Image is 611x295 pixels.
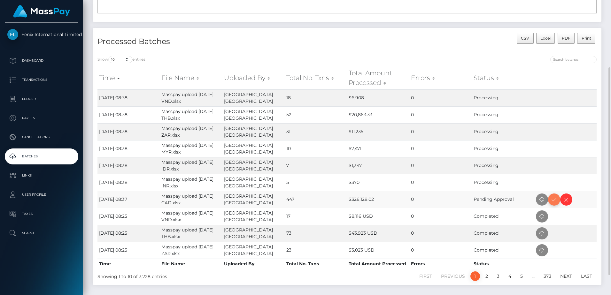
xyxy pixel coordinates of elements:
[409,191,472,208] td: 0
[7,75,76,85] p: Transactions
[5,206,78,222] a: Taxes
[577,271,596,281] a: Last
[409,89,472,106] td: 0
[7,56,76,65] p: Dashboard
[7,190,76,200] p: User Profile
[97,242,160,259] td: [DATE] 08:25
[347,259,409,269] th: Total Amount Processed
[540,36,551,41] span: Excel
[5,129,78,145] a: Cancellations
[222,242,285,259] td: [GEOGRAPHIC_DATA] [GEOGRAPHIC_DATA]
[108,56,132,63] select: Showentries
[472,191,534,208] td: Pending Approval
[285,208,347,225] td: 17
[222,208,285,225] td: [GEOGRAPHIC_DATA] [GEOGRAPHIC_DATA]
[409,67,472,89] th: Errors: activate to sort column ascending
[97,208,160,225] td: [DATE] 08:25
[222,106,285,123] td: [GEOGRAPHIC_DATA] [GEOGRAPHIC_DATA]
[222,225,285,242] td: [GEOGRAPHIC_DATA] [GEOGRAPHIC_DATA]
[472,259,534,269] th: Status
[5,148,78,164] a: Batches
[7,152,76,161] p: Batches
[97,157,160,174] td: [DATE] 08:38
[409,242,472,259] td: 0
[470,271,480,281] a: 1
[557,271,576,281] a: Next
[505,271,515,281] a: 4
[7,113,76,123] p: Payees
[160,259,222,269] th: File Name
[409,157,472,174] td: 0
[517,33,534,44] button: CSV
[7,94,76,104] p: Ledger
[160,174,222,191] td: Masspay upload [DATE] INR.xlsx
[160,242,222,259] td: Masspay upload [DATE] ZAR.xlsx
[160,67,222,89] th: File Name: activate to sort column ascending
[285,67,347,89] th: Total No. Txns: activate to sort column ascending
[347,106,409,123] td: $20,863.33
[472,157,534,174] td: Processing
[160,157,222,174] td: Masspay upload [DATE] IDR.xlsx
[97,123,160,140] td: [DATE] 08:38
[536,33,555,44] button: Excel
[160,89,222,106] td: Masspay upload [DATE] VND.xlsx
[285,106,347,123] td: 52
[347,157,409,174] td: $1,347
[472,89,534,106] td: Processing
[5,110,78,126] a: Payees
[7,209,76,219] p: Taxes
[409,123,472,140] td: 0
[5,225,78,241] a: Search
[409,140,472,157] td: 0
[222,174,285,191] td: [GEOGRAPHIC_DATA] [GEOGRAPHIC_DATA]
[160,225,222,242] td: Masspay upload [DATE] THB.xlsx
[347,123,409,140] td: $11,235
[409,106,472,123] td: 0
[521,36,529,41] span: CSV
[347,208,409,225] td: $8,116 USD
[472,208,534,225] td: Completed
[409,208,472,225] td: 0
[5,53,78,69] a: Dashboard
[550,56,597,63] input: Search batches
[97,89,160,106] td: [DATE] 08:38
[347,191,409,208] td: $326,128.02
[7,228,76,238] p: Search
[285,89,347,106] td: 18
[5,168,78,184] a: Links
[472,67,534,89] th: Status: activate to sort column ascending
[347,242,409,259] td: $3,023 USD
[285,157,347,174] td: 7
[222,89,285,106] td: [GEOGRAPHIC_DATA] [GEOGRAPHIC_DATA]
[97,67,160,89] th: Time: activate to sort column ascending
[472,174,534,191] td: Processing
[347,89,409,106] td: $6,908
[482,271,491,281] a: 2
[472,140,534,157] td: Processing
[409,259,472,269] th: Errors
[285,225,347,242] td: 73
[285,140,347,157] td: 10
[97,271,300,280] div: Showing 1 to 10 of 3,728 entries
[222,140,285,157] td: [GEOGRAPHIC_DATA] [GEOGRAPHIC_DATA]
[222,191,285,208] td: [GEOGRAPHIC_DATA] [GEOGRAPHIC_DATA]
[472,225,534,242] td: Completed
[285,259,347,269] th: Total No. Txns
[5,72,78,88] a: Transactions
[285,242,347,259] td: 23
[97,259,160,269] th: Time
[160,191,222,208] td: Masspay upload [DATE] CAD.xlsx
[7,132,76,142] p: Cancellations
[160,123,222,140] td: Masspay upload [DATE] ZAR.xlsx
[7,171,76,180] p: Links
[97,106,160,123] td: [DATE] 08:38
[558,33,575,44] button: PDF
[285,191,347,208] td: 447
[285,123,347,140] td: 31
[222,259,285,269] th: Uploaded By
[160,208,222,225] td: Masspay upload [DATE] VND.xlsx
[5,187,78,203] a: User Profile
[97,174,160,191] td: [DATE] 08:38
[472,106,534,123] td: Processing
[97,191,160,208] td: [DATE] 08:37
